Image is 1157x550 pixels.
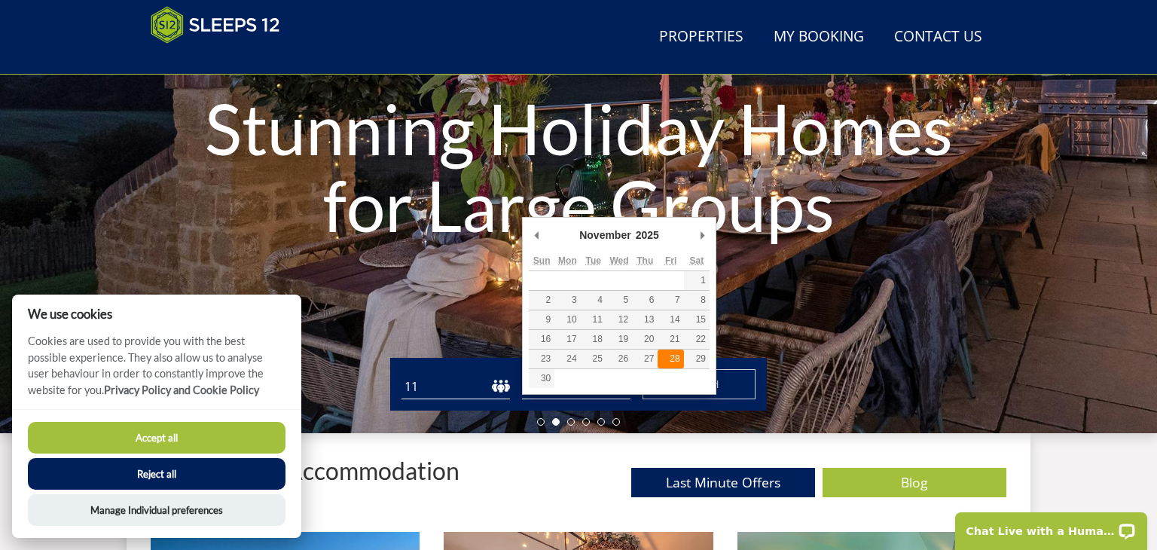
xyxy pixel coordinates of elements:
button: 22 [684,330,710,349]
button: Next Month [695,224,710,246]
button: 27 [632,350,658,368]
a: My Booking [768,20,870,54]
button: 3 [554,291,580,310]
iframe: LiveChat chat widget [945,503,1157,550]
a: Last Minute Offers [631,468,815,497]
abbr: Friday [665,255,676,266]
button: 16 [529,330,554,349]
abbr: Tuesday [585,255,600,266]
abbr: Thursday [637,255,653,266]
h1: Stunning Holiday Homes for Large Groups [173,60,983,273]
button: 24 [554,350,580,368]
button: 19 [606,330,632,349]
a: Contact Us [888,20,988,54]
abbr: Sunday [533,255,551,266]
button: Accept all [28,422,285,454]
abbr: Wednesday [609,255,628,266]
abbr: Saturday [690,255,704,266]
button: 2 [529,291,554,310]
button: 26 [606,350,632,368]
button: 25 [581,350,606,368]
button: 8 [684,291,710,310]
button: 10 [554,310,580,329]
button: 6 [632,291,658,310]
button: 11 [581,310,606,329]
iframe: Customer reviews powered by Trustpilot [143,53,301,66]
button: 15 [684,310,710,329]
button: 17 [554,330,580,349]
button: 18 [581,330,606,349]
button: 7 [658,291,683,310]
div: 2025 [633,224,661,246]
button: 9 [529,310,554,329]
p: Cookies are used to provide you with the best possible experience. They also allow us to analyse ... [12,333,301,409]
a: Properties [653,20,749,54]
button: 28 [658,350,683,368]
h2: We use cookies [12,307,301,321]
a: Blog [823,468,1006,497]
button: 4 [581,291,606,310]
button: 21 [658,330,683,349]
button: 12 [606,310,632,329]
button: Manage Individual preferences [28,494,285,526]
button: 29 [684,350,710,368]
button: 30 [529,369,554,388]
button: 23 [529,350,554,368]
button: Reject all [28,458,285,490]
div: November [577,224,633,246]
button: 20 [632,330,658,349]
button: 14 [658,310,683,329]
abbr: Monday [558,255,577,266]
img: Sleeps 12 [151,6,280,44]
button: Previous Month [529,224,544,246]
button: 13 [632,310,658,329]
a: Privacy Policy and Cookie Policy [104,383,259,396]
button: 5 [606,291,632,310]
p: Large Group Accommodation [151,457,459,484]
button: 1 [684,271,710,290]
